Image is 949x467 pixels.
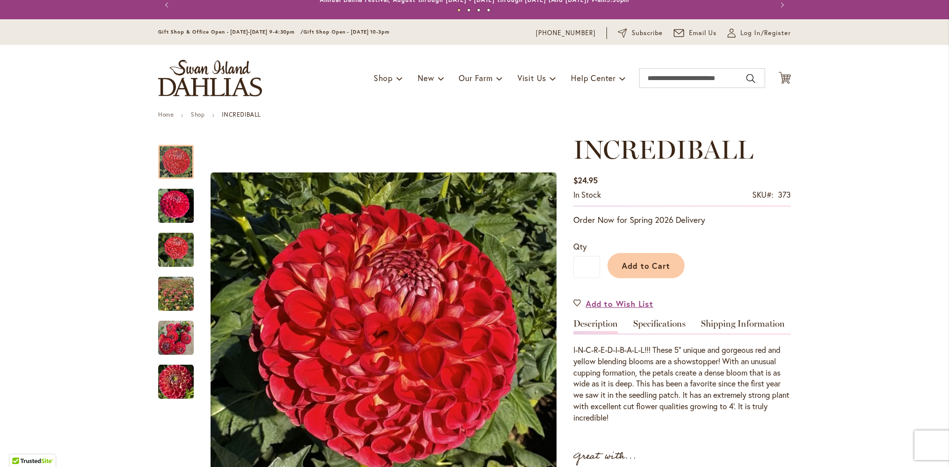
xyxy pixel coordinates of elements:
span: $24.95 [573,175,598,185]
span: Visit Us [518,73,546,83]
p: I-N-C-R-E-D-I-B-A-L-L!!! These 5” unique and gorgeous red and yellow blending blooms are a showst... [573,344,791,424]
a: store logo [158,60,262,96]
span: Shop [374,73,393,83]
button: 1 of 4 [457,8,461,12]
div: Availability [573,189,601,201]
strong: INCREDIBALL [222,111,261,118]
a: Shop [191,111,205,118]
span: Log In/Register [740,28,791,38]
div: INCREDIBALL [158,179,204,223]
a: Email Us [674,28,717,38]
img: INCREDIBALL [158,320,194,356]
button: 4 of 4 [487,8,490,12]
a: Subscribe [618,28,663,38]
a: [PHONE_NUMBER] [536,28,596,38]
button: Add to Cart [607,253,685,278]
span: Subscribe [632,28,663,38]
div: INCREDIBALL [158,223,204,267]
div: INCREDIBALL [158,267,204,311]
a: Description [573,319,618,334]
a: Specifications [633,319,686,334]
span: Add to Cart [622,260,671,271]
strong: Great with... [573,448,637,465]
button: 3 of 4 [477,8,480,12]
a: Shipping Information [701,319,785,334]
div: 373 [778,189,791,201]
a: Log In/Register [728,28,791,38]
iframe: Launch Accessibility Center [7,432,35,460]
span: Email Us [689,28,717,38]
a: Add to Wish List [573,298,653,309]
span: New [418,73,434,83]
p: Order Now for Spring 2026 Delivery [573,214,791,226]
button: 2 of 4 [467,8,471,12]
div: Incrediball [158,135,204,179]
span: INCREDIBALL [573,134,753,165]
img: INCREDIBALL [158,232,194,268]
span: Our Farm [459,73,492,83]
a: Home [158,111,173,118]
strong: SKU [752,189,774,200]
span: Gift Shop & Office Open - [DATE]-[DATE] 9-4:30pm / [158,29,303,35]
span: Help Center [571,73,616,83]
span: In stock [573,189,601,200]
div: Detailed Product Info [573,319,791,424]
span: Add to Wish List [586,298,653,309]
img: INCREDIBALL [141,260,211,328]
span: Gift Shop Open - [DATE] 10-3pm [303,29,389,35]
div: INCREDIBALL [158,311,204,355]
img: INCREDIBALL [158,182,194,230]
span: Qty [573,241,587,252]
div: Incrediball [158,355,194,399]
img: Incrediball [158,364,194,400]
